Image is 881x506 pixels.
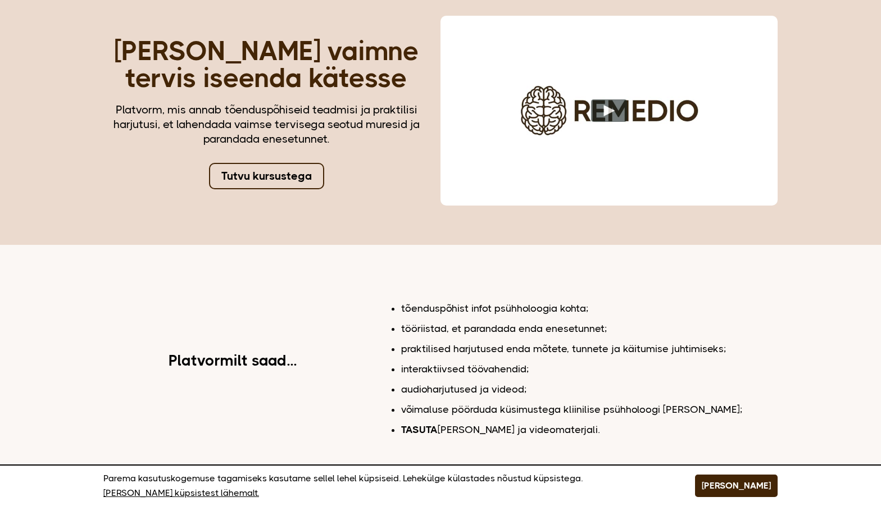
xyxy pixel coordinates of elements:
[695,475,778,497] button: [PERSON_NAME]
[103,471,667,500] p: Parema kasutuskogemuse tagamiseks kasutame sellel lehel küpsiseid. Lehekülge külastades nõustud k...
[401,402,778,417] li: võimaluse pöörduda küsimustega kliinilise psühholoogi [PERSON_NAME];
[103,486,259,500] a: [PERSON_NAME] küpsistest lähemalt.
[401,362,778,376] li: interaktiivsed töövahendid;
[103,38,429,92] h1: [PERSON_NAME] vaimne tervis iseenda kätesse
[401,321,778,336] li: tööriistad, et parandada enda enesetunnet;
[401,424,438,435] b: TASUTA
[401,341,778,356] li: praktilised harjutused enda mõtete, tunnete ja käitumise juhtimiseks;
[401,382,778,396] li: audioharjutused ja videod;
[401,422,778,437] li: [PERSON_NAME] ja videomaterjali.
[209,163,324,189] a: Tutvu kursustega
[169,353,297,368] h2: Platvormilt saad...
[401,301,778,316] li: tõenduspõhist infot psühholoogia kohta;
[591,99,628,122] button: Play video
[103,103,429,147] div: Platvorm, mis annab tõenduspõhiseid teadmisi ja praktilisi harjutusi, et lahendada vaimse tervise...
